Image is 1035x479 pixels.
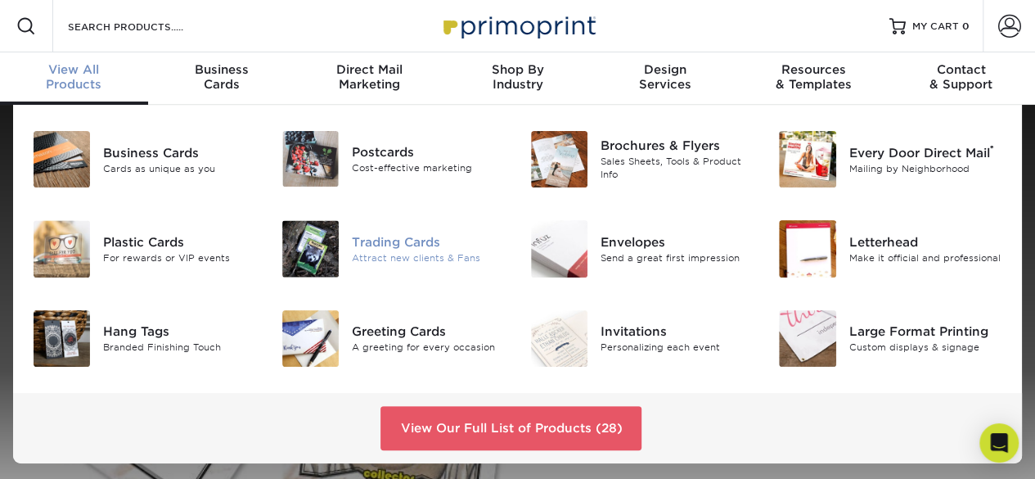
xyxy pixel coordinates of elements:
span: 0 [962,20,970,32]
div: Greeting Cards [352,323,506,341]
img: Greeting Cards [282,310,339,367]
a: Hang Tags Hang Tags Branded Finishing Touch [33,304,257,373]
a: Shop ByIndustry [443,52,592,105]
div: Make it official and professional [849,251,1003,265]
a: Direct MailMarketing [295,52,443,105]
div: Letterhead [849,233,1003,251]
div: Invitations [601,323,754,341]
img: Hang Tags [34,310,90,367]
img: Letterhead [779,220,835,277]
div: Mailing by Neighborhood [849,161,1003,175]
div: Cost-effective marketing [352,161,506,175]
div: Envelopes [601,233,754,251]
a: Trading Cards Trading Cards Attract new clients & Fans [281,214,506,283]
div: & Support [887,62,1035,92]
input: SEARCH PRODUCTS..... [66,16,226,36]
div: Brochures & Flyers [601,137,754,155]
a: Letterhead Letterhead Make it official and professional [778,214,1002,283]
div: Industry [443,62,592,92]
a: Brochures & Flyers Brochures & Flyers Sales Sheets, Tools & Product Info [530,124,754,194]
div: Postcards [352,143,506,161]
div: Hang Tags [103,323,257,341]
a: Invitations Invitations Personalizing each event [530,304,754,373]
a: Plastic Cards Plastic Cards For rewards or VIP events [33,214,257,283]
div: Attract new clients & Fans [352,251,506,265]
img: Primoprint [436,8,600,43]
img: Large Format Printing [779,310,835,367]
img: Business Cards [34,131,90,188]
a: BusinessCards [148,52,296,105]
div: Branded Finishing Touch [103,341,257,355]
div: Send a great first impression [601,251,754,265]
div: Trading Cards [352,233,506,251]
a: Envelopes Envelopes Send a great first impression [530,214,754,283]
div: A greeting for every occasion [352,341,506,355]
a: Resources& Templates [740,52,888,105]
div: & Templates [740,62,888,92]
span: MY CART [912,20,959,34]
span: Resources [740,62,888,77]
a: Business Cards Business Cards Cards as unique as you [33,124,257,194]
div: For rewards or VIP events [103,251,257,265]
img: Brochures & Flyers [531,131,587,188]
span: Shop By [443,62,592,77]
img: Every Door Direct Mail [779,131,835,188]
div: Personalizing each event [601,341,754,355]
div: Custom displays & signage [849,341,1003,355]
a: Contact& Support [887,52,1035,105]
a: Every Door Direct Mail Every Door Direct Mail® Mailing by Neighborhood [778,124,1002,194]
span: Business [148,62,296,77]
a: Postcards Postcards Cost-effective marketing [281,124,506,193]
div: Cards as unique as you [103,161,257,175]
a: Large Format Printing Large Format Printing Custom displays & signage [778,304,1002,373]
img: Invitations [531,310,587,367]
div: Every Door Direct Mail [849,143,1003,161]
div: Large Format Printing [849,323,1003,341]
img: Envelopes [531,220,587,277]
sup: ® [990,143,994,155]
img: Trading Cards [282,220,339,277]
span: Contact [887,62,1035,77]
span: Design [592,62,740,77]
div: Cards [148,62,296,92]
div: Plastic Cards [103,233,257,251]
div: Sales Sheets, Tools & Product Info [601,155,754,182]
img: Plastic Cards [34,220,90,277]
div: Marketing [295,62,443,92]
a: Greeting Cards Greeting Cards A greeting for every occasion [281,304,506,373]
a: View Our Full List of Products (28) [380,406,641,450]
a: DesignServices [592,52,740,105]
div: Open Intercom Messenger [979,423,1019,463]
div: Business Cards [103,143,257,161]
span: Direct Mail [295,62,443,77]
div: Services [592,62,740,92]
img: Postcards [282,131,339,187]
